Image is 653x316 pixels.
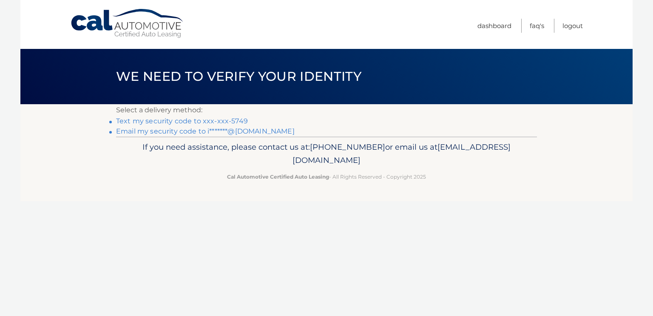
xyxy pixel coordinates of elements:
[116,127,295,135] a: Email my security code to i*******@[DOMAIN_NAME]
[227,174,329,180] strong: Cal Automotive Certified Auto Leasing
[122,172,531,181] p: - All Rights Reserved - Copyright 2025
[310,142,385,152] span: [PHONE_NUMBER]
[477,19,511,33] a: Dashboard
[70,9,185,39] a: Cal Automotive
[116,68,361,84] span: We need to verify your identity
[122,140,531,168] p: If you need assistance, please contact us at: or email us at
[562,19,583,33] a: Logout
[116,104,537,116] p: Select a delivery method:
[530,19,544,33] a: FAQ's
[116,117,248,125] a: Text my security code to xxx-xxx-5749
